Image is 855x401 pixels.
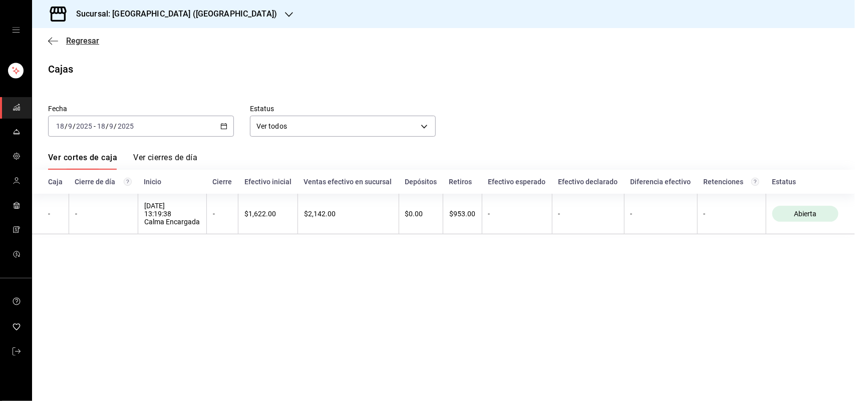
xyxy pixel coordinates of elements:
span: Abierta [790,210,820,218]
input: ---- [76,122,93,130]
div: - [75,210,132,218]
div: Caja [48,178,63,186]
div: Ventas efectivo en sucursal [304,178,393,186]
a: Ver cortes de caja [48,153,117,170]
div: Cajas [48,62,74,77]
div: Ver todos [250,116,436,137]
button: Regresar [48,36,99,46]
input: -- [68,122,73,130]
input: -- [56,122,65,130]
a: Ver cierres de día [133,153,197,170]
div: [DATE] 13:19:38 Calma Encargada [144,202,200,226]
div: Retiros [449,178,476,186]
label: Estatus [250,106,436,113]
div: $0.00 [405,210,437,218]
div: Retenciones [703,178,760,186]
span: - [94,122,96,130]
div: $2,142.00 [304,210,392,218]
div: $953.00 [449,210,476,218]
span: / [73,122,76,130]
input: ---- [117,122,134,130]
svg: El número de cierre de día es consecutivo y consolida todos los cortes de caja previos en un únic... [124,178,132,186]
div: - [704,210,760,218]
div: - [488,210,546,218]
div: navigation tabs [48,153,197,170]
button: open drawer [12,26,20,34]
span: / [106,122,109,130]
div: Efectivo esperado [488,178,546,186]
span: / [65,122,68,130]
div: Depósitos [405,178,437,186]
h3: Sucursal: [GEOGRAPHIC_DATA] ([GEOGRAPHIC_DATA]) [68,8,277,20]
div: - [48,210,63,218]
div: Diferencia efectivo [630,178,691,186]
div: Efectivo inicial [244,178,292,186]
div: $1,622.00 [244,210,292,218]
div: - [558,210,618,218]
input: -- [109,122,114,130]
div: Inicio [144,178,200,186]
div: - [631,210,691,218]
label: Fecha [48,106,234,113]
span: Regresar [66,36,99,46]
div: Efectivo declarado [558,178,618,186]
svg: Total de retenciones de propinas registradas [751,178,759,186]
div: Estatus [772,178,839,186]
div: - [213,210,232,218]
div: Cierre de día [75,178,132,186]
span: / [114,122,117,130]
div: Cierre [212,178,232,186]
input: -- [97,122,106,130]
